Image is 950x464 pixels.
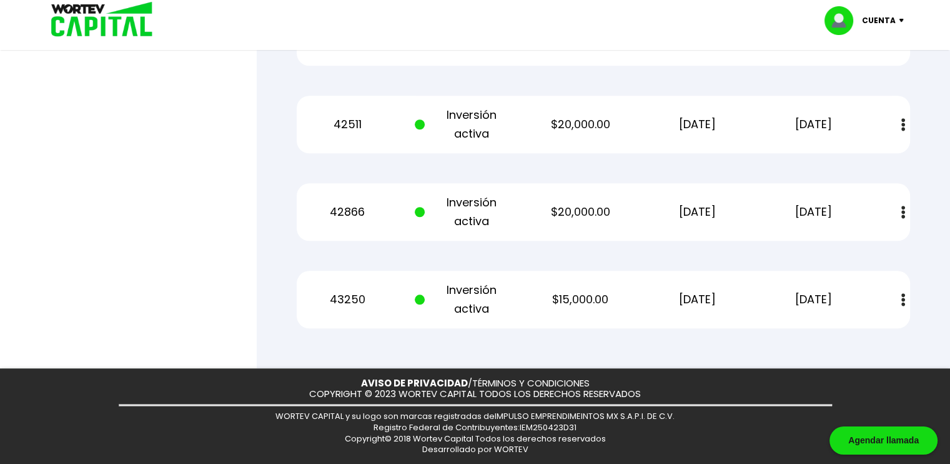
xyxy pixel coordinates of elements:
p: $20,000.00 [532,203,630,221]
p: 43250 [298,290,396,309]
p: Inversión activa [415,281,513,318]
p: [DATE] [764,115,863,134]
p: [DATE] [764,290,863,309]
p: [DATE] [648,290,746,309]
p: 42511 [298,115,396,134]
div: Agendar llamada [829,426,938,455]
span: Copyright© 2018 Wortev Capital Todos los derechos reservados [345,433,606,445]
p: COPYRIGHT © 2023 WORTEV CAPITAL TODOS LOS DERECHOS RESERVADOS [309,389,641,400]
p: Cuenta [862,11,896,30]
span: Desarrollado por WORTEV [422,443,528,455]
img: profile-image [824,6,862,35]
p: [DATE] [648,203,746,221]
span: Registro Federal de Contribuyentes: IEM250423D31 [374,421,576,433]
img: icon-down [896,19,913,23]
p: Inversión activa [415,106,513,143]
a: AVISO DE PRIVACIDAD [361,376,468,390]
p: [DATE] [764,203,863,221]
p: / [361,378,590,389]
p: $15,000.00 [532,290,630,309]
p: $20,000.00 [532,115,630,134]
p: 42866 [298,203,396,221]
p: [DATE] [648,115,746,134]
span: WORTEV CAPITAL y su logo son marcas registradas de IMPULSO EMPRENDIMEINTOS MX S.A.P.I. DE C.V. [275,410,675,422]
a: TÉRMINOS Y CONDICIONES [472,376,590,390]
p: Inversión activa [415,193,513,231]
